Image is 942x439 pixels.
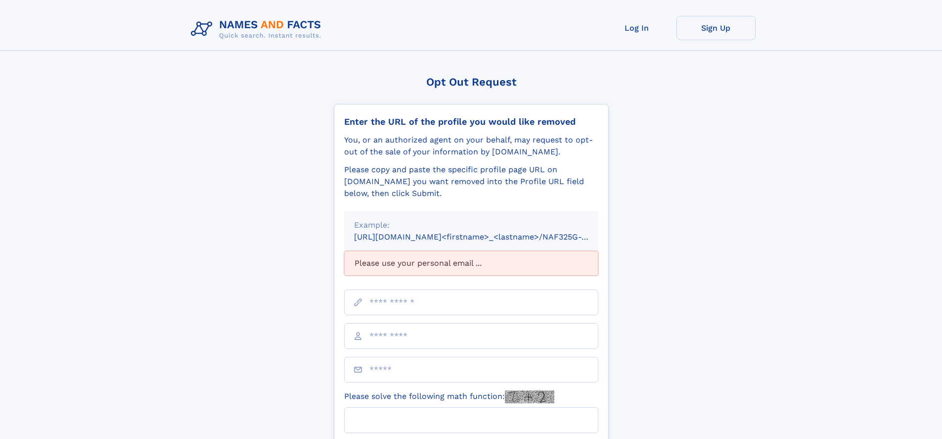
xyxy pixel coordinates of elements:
a: Sign Up [676,16,756,40]
div: Please copy and paste the specific profile page URL on [DOMAIN_NAME] you want removed into the Pr... [344,164,598,199]
label: Please solve the following math function: [344,390,554,403]
div: You, or an authorized agent on your behalf, may request to opt-out of the sale of your informatio... [344,134,598,158]
img: Logo Names and Facts [187,16,329,43]
div: Example: [354,219,588,231]
div: Opt Out Request [334,76,609,88]
div: Please use your personal email ... [344,251,598,276]
a: Log In [597,16,676,40]
div: Enter the URL of the profile you would like removed [344,116,598,127]
small: [URL][DOMAIN_NAME]<firstname>_<lastname>/NAF325G-xxxxxxxx [354,232,617,242]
